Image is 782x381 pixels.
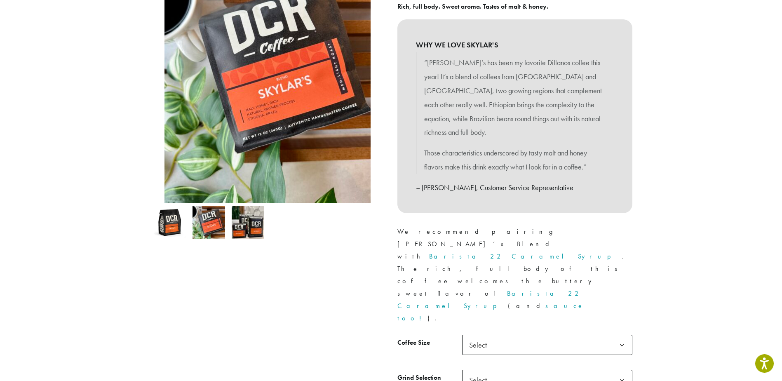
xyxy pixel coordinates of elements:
[462,335,632,355] span: Select
[416,38,614,52] b: WHY WE LOVE SKYLAR'S
[397,2,548,11] b: Rich, full body. Sweet aroma. Tastes of malt & honey.
[424,56,606,139] p: “[PERSON_NAME]’s has been my favorite Dillanos coffee this year! It’s a blend of coffees from [GE...
[193,206,225,239] img: Skylar's - Image 2
[232,206,264,239] img: Skylar's - Image 3
[466,337,495,353] span: Select
[397,337,462,349] label: Coffee Size
[153,206,186,239] img: Skylar's
[397,226,632,325] p: We recommend pairing [PERSON_NAME]’s Blend with . The rich, full body of this coffee welcomes the...
[424,146,606,174] p: Those characteristics underscored by tasty malt and honey flavors make this drink exactly what I ...
[429,252,622,261] a: Barista 22 Caramel Syrup
[416,181,614,195] p: – [PERSON_NAME], Customer Service Representative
